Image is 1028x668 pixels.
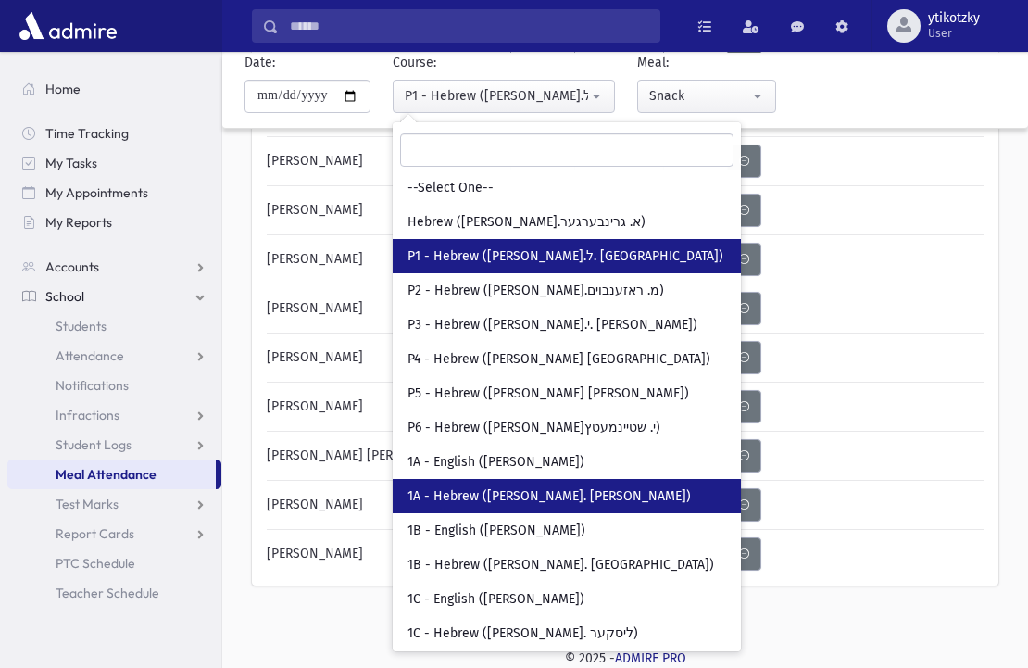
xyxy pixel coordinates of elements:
[56,466,157,483] span: Meal Attendance
[405,86,588,106] div: P1 - Hebrew ([PERSON_NAME].ל. [GEOGRAPHIC_DATA])
[56,496,119,512] span: Test Marks
[407,556,714,574] span: 1B - Hebrew ([PERSON_NAME]. [GEOGRAPHIC_DATA])
[56,377,129,394] span: Notifications
[407,453,584,472] span: 1A - English ([PERSON_NAME])
[7,578,221,608] a: Teacher Schedule
[45,81,81,97] span: Home
[244,53,275,72] label: Date:
[45,125,129,142] span: Time Tracking
[45,258,99,275] span: Accounts
[7,282,221,311] a: School
[7,371,221,400] a: Notifications
[56,585,159,601] span: Teacher Schedule
[267,544,363,563] span: [PERSON_NAME]
[407,213,646,232] span: Hebrew ([PERSON_NAME].א. גרינבערגער)
[45,184,148,201] span: My Appointments
[267,200,363,220] span: [PERSON_NAME]
[7,489,221,519] a: Test Marks
[7,74,221,104] a: Home
[928,26,980,41] span: User
[56,555,135,572] span: PTC Schedule
[267,249,363,269] span: [PERSON_NAME]
[279,9,659,43] input: Search
[15,7,121,44] img: AdmirePro
[7,400,221,430] a: Infractions
[56,347,124,364] span: Attendance
[407,384,689,403] span: P5 - Hebrew ([PERSON_NAME] [PERSON_NAME])
[267,151,363,170] span: [PERSON_NAME]
[56,407,119,423] span: Infractions
[7,119,221,148] a: Time Tracking
[56,318,107,334] span: Students
[267,397,363,416] span: [PERSON_NAME]
[407,247,723,266] span: P1 - Hebrew ([PERSON_NAME].ל. [GEOGRAPHIC_DATA])
[7,178,221,208] a: My Appointments
[400,133,733,167] input: Search
[407,522,585,540] span: 1B - English ([PERSON_NAME])
[7,430,221,460] a: Student Logs
[407,590,584,609] span: 1C - English ([PERSON_NAME])
[56,436,132,453] span: Student Logs
[7,252,221,282] a: Accounts
[407,350,710,369] span: P4 - Hebrew ([PERSON_NAME] [GEOGRAPHIC_DATA])
[267,446,463,465] span: [PERSON_NAME] [PERSON_NAME]
[7,208,221,237] a: My Reports
[7,341,221,371] a: Attendance
[7,148,221,178] a: My Tasks
[407,282,664,300] span: P2 - Hebrew ([PERSON_NAME].מ. ראזענבוים)
[56,525,134,542] span: Report Cards
[7,311,221,341] a: Students
[45,155,97,171] span: My Tasks
[267,495,363,514] span: [PERSON_NAME]
[393,53,436,72] label: Course:
[407,624,638,643] span: 1C - Hebrew ([PERSON_NAME]. ליסקער)
[7,548,221,578] a: PTC Schedule
[649,86,749,106] div: Snack
[928,11,980,26] span: ytikotzky
[407,419,660,437] span: P6 - Hebrew ([PERSON_NAME]י. שטיינמעטץ)
[267,347,363,367] span: [PERSON_NAME]
[637,80,776,113] button: Snack
[7,460,216,489] a: Meal Attendance
[7,519,221,548] a: Report Cards
[252,649,998,668] div: © 2025 -
[407,179,494,197] span: --Select One--
[267,298,363,318] span: [PERSON_NAME]
[407,487,691,506] span: 1A - Hebrew ([PERSON_NAME]. [PERSON_NAME])
[407,316,697,334] span: P3 - Hebrew ([PERSON_NAME].י. [PERSON_NAME])
[393,80,615,113] button: P1 - Hebrew (רבי מ.ל. בראג)
[637,53,669,72] label: Meal:
[45,214,112,231] span: My Reports
[45,288,84,305] span: School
